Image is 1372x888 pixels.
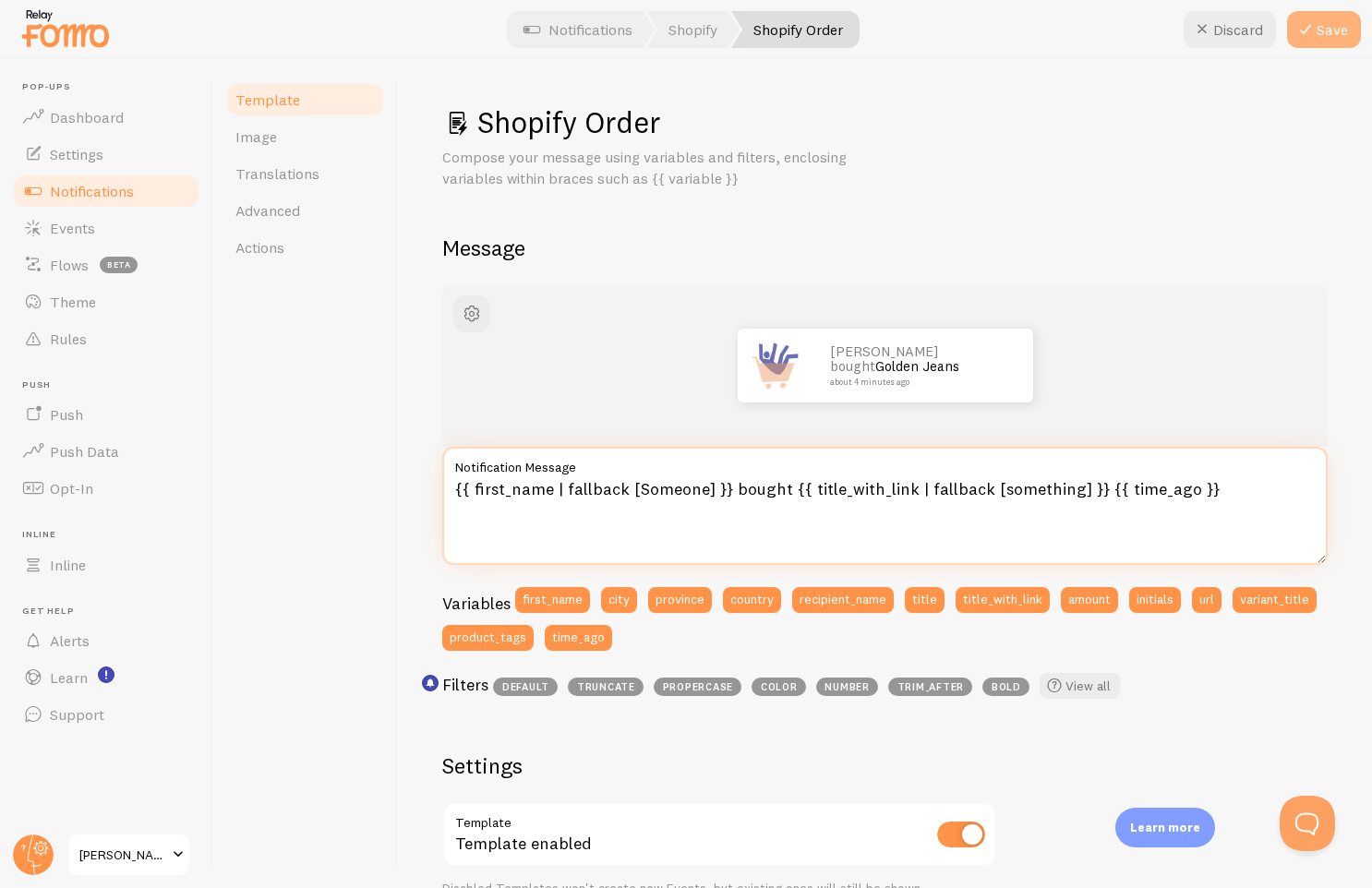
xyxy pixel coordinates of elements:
[11,696,201,733] a: Support
[442,625,534,651] button: product_tags
[888,678,972,696] span: trim_after
[515,587,590,613] button: first_name
[422,675,439,691] svg: <p>Use filters like | propercase to change CITY to City in your templates</p>
[224,192,386,229] a: Advanced
[224,155,386,192] a: Translations
[11,320,201,357] a: Rules
[11,210,201,246] a: Events
[50,219,95,237] span: Events
[956,587,1050,613] button: title_with_link
[11,173,201,210] a: Notifications
[98,666,114,683] svg: <p>Watch New Feature Tutorials!</p>
[11,546,201,583] a: Inline
[50,293,96,311] span: Theme
[830,378,1009,387] small: about 4 minutes ago
[66,833,191,877] a: [PERSON_NAME] Photography
[224,118,386,155] a: Image
[792,587,894,613] button: recipient_name
[1040,673,1120,699] a: View all
[11,396,201,433] a: Push
[50,631,90,650] span: Alerts
[235,164,319,183] span: Translations
[723,587,781,613] button: country
[1061,587,1118,613] button: amount
[50,668,88,687] span: Learn
[830,344,1015,387] p: [PERSON_NAME] bought
[50,256,89,274] span: Flows
[11,136,201,173] a: Settings
[442,103,1328,141] h1: Shopify Order
[11,283,201,320] a: Theme
[752,678,806,696] span: color
[442,593,511,614] h3: Variables
[982,678,1029,696] span: bold
[816,678,878,696] span: number
[19,5,112,52] img: fomo-relay-logo-orange.svg
[442,234,1328,262] h2: Message
[442,674,488,695] h3: Filters
[442,751,996,780] h2: Settings
[50,479,93,498] span: Opt-In
[1115,808,1215,847] div: Learn more
[738,329,812,402] img: Fomo
[224,229,386,266] a: Actions
[11,246,201,283] a: Flows beta
[1192,587,1222,613] button: url
[50,405,83,424] span: Push
[905,587,945,613] button: title
[50,182,134,200] span: Notifications
[235,201,300,220] span: Advanced
[1130,819,1200,836] p: Learn more
[22,379,201,391] span: Push
[545,625,612,651] button: time_ago
[235,90,300,109] span: Template
[11,470,201,507] a: Opt-In
[1280,796,1335,851] iframe: Help Scout Beacon - Open
[224,81,386,118] a: Template
[11,99,201,136] a: Dashboard
[568,678,644,696] span: truncate
[79,844,167,866] span: [PERSON_NAME] Photography
[875,357,959,375] a: Golden Jeans
[648,587,712,613] button: province
[11,433,201,470] a: Push Data
[50,556,86,574] span: Inline
[235,127,277,146] span: Image
[1233,587,1317,613] button: variant_title
[11,622,201,659] a: Alerts
[235,238,284,257] span: Actions
[22,81,201,93] span: Pop-ups
[50,705,104,724] span: Support
[50,108,124,126] span: Dashboard
[442,147,885,189] p: Compose your message using variables and filters, enclosing variables within braces such as {{ va...
[50,330,87,348] span: Rules
[442,802,996,870] div: Template enabled
[654,678,741,696] span: propercase
[50,145,103,163] span: Settings
[50,442,119,461] span: Push Data
[11,659,201,696] a: Learn
[442,447,1328,478] label: Notification Message
[1129,587,1181,613] button: initials
[601,587,637,613] button: city
[100,257,138,273] span: beta
[493,678,558,696] span: default
[22,606,201,618] span: Get Help
[22,529,201,541] span: Inline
